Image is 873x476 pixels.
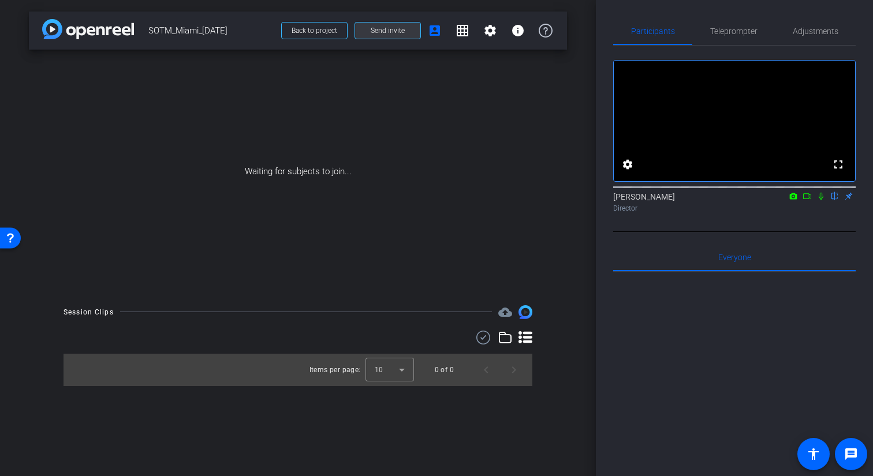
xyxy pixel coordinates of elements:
span: Send invite [371,26,405,35]
div: [PERSON_NAME] [613,191,856,213]
mat-icon: flip [828,190,842,201]
span: Back to project [292,27,337,35]
img: app-logo [42,19,134,39]
span: Participants [631,27,675,35]
span: Teleprompter [710,27,758,35]
div: Director [613,203,856,213]
div: Session Clips [64,306,114,318]
mat-icon: grid_on [456,24,469,38]
mat-icon: accessibility [807,447,820,461]
span: Everyone [718,253,751,261]
mat-icon: info [511,24,525,38]
mat-icon: account_box [428,24,442,38]
span: SOTM_Miami_[DATE] [148,19,274,42]
mat-icon: settings [483,24,497,38]
div: Waiting for subjects to join... [29,50,567,294]
mat-icon: fullscreen [831,158,845,171]
span: Adjustments [793,27,838,35]
mat-icon: message [844,447,858,461]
